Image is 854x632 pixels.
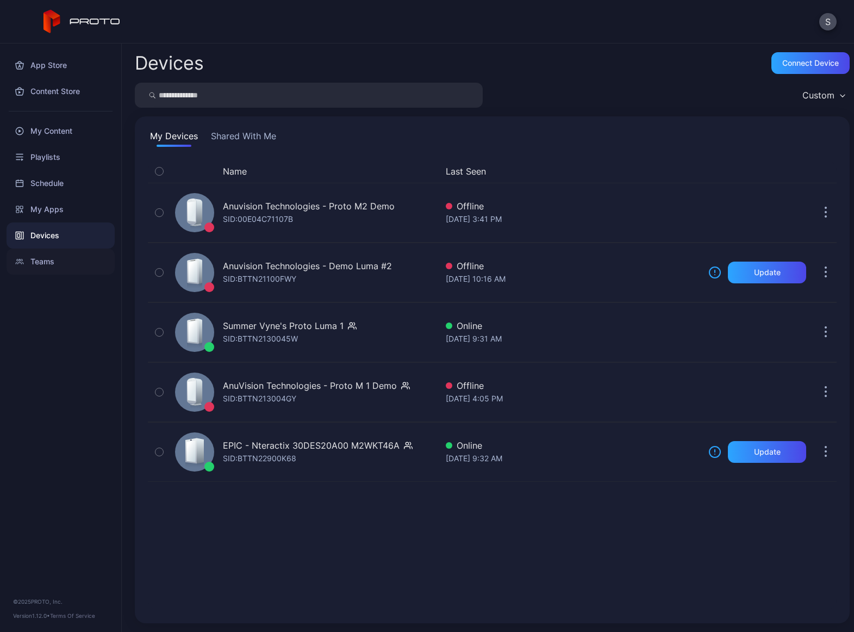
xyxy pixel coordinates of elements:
[446,379,700,392] div: Offline
[446,165,695,178] button: Last Seen
[50,612,95,619] a: Terms Of Service
[446,319,700,332] div: Online
[223,272,296,286] div: SID: BTTN21100FWY
[7,222,115,249] a: Devices
[446,272,700,286] div: [DATE] 10:16 AM
[782,59,839,67] div: Connect device
[7,118,115,144] a: My Content
[7,196,115,222] a: My Apps
[223,259,392,272] div: Anuvision Technologies - Demo Luma #2
[815,165,837,178] div: Options
[802,90,834,101] div: Custom
[223,392,296,405] div: SID: BTTN213004GY
[797,83,850,108] button: Custom
[446,452,700,465] div: [DATE] 9:32 AM
[704,165,802,178] div: Update Device
[135,53,204,73] h2: Devices
[13,612,50,619] span: Version 1.12.0 •
[819,13,837,30] button: S
[223,213,293,226] div: SID: 00E04C71107B
[7,249,115,275] a: Teams
[7,78,115,104] a: Content Store
[223,379,397,392] div: AnuVision Technologies - Proto M 1 Demo
[7,144,115,170] a: Playlists
[446,200,700,213] div: Offline
[223,332,298,345] div: SID: BTTN2130045W
[7,52,115,78] a: App Store
[223,200,395,213] div: Anuvision Technologies - Proto M2 Demo
[446,213,700,226] div: [DATE] 3:41 PM
[728,262,806,283] button: Update
[209,129,278,147] button: Shared With Me
[446,332,700,345] div: [DATE] 9:31 AM
[446,259,700,272] div: Offline
[223,165,247,178] button: Name
[223,319,344,332] div: Summer Vyne's Proto Luma 1
[754,268,781,277] div: Update
[148,129,200,147] button: My Devices
[728,441,806,463] button: Update
[223,439,400,452] div: EPIC - Nteractix 30DES20A00 M2WKT46A
[7,170,115,196] a: Schedule
[13,597,108,606] div: © 2025 PROTO, Inc.
[446,392,700,405] div: [DATE] 4:05 PM
[446,439,700,452] div: Online
[223,452,296,465] div: SID: BTTN22900K68
[771,52,850,74] button: Connect device
[754,448,781,456] div: Update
